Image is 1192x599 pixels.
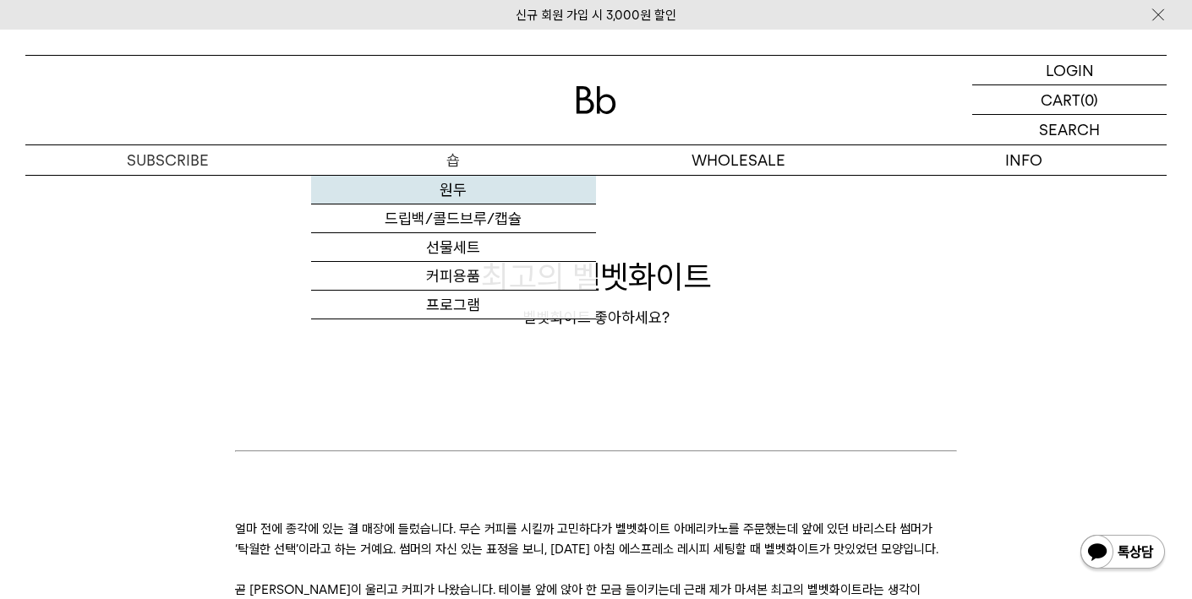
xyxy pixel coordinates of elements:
[576,86,616,114] img: 로고
[25,308,1167,328] div: 벨벳화이트 좋아하세요?
[311,145,597,175] a: 숍
[311,291,597,319] a: 프로그램
[1080,85,1098,114] p: (0)
[596,145,882,175] p: WHOLESALE
[1041,85,1080,114] p: CART
[311,204,597,233] a: 드립백/콜드브루/캡슐
[972,56,1167,85] a: LOGIN
[25,254,1167,299] h1: 최고의 벨벳화이트
[25,145,311,175] a: SUBSCRIBE
[1079,533,1167,574] img: 카카오톡 채널 1:1 채팅 버튼
[516,8,676,23] a: 신규 회원 가입 시 3,000원 할인
[882,145,1167,175] p: INFO
[235,519,956,559] p: 얼마 전에 종각에 있는 결 매장에 들렀습니다. 무슨 커피를 시킬까 고민하다가 벨벳화이트 아메리카노를 주문했는데 앞에 있던 바리스타 썸머가 ‘탁월한 선택’이라고 하는 거예요. ...
[311,233,597,262] a: 선물세트
[311,262,597,291] a: 커피용품
[1046,56,1094,84] p: LOGIN
[972,85,1167,115] a: CART (0)
[1039,115,1100,144] p: SEARCH
[311,176,597,204] a: 원두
